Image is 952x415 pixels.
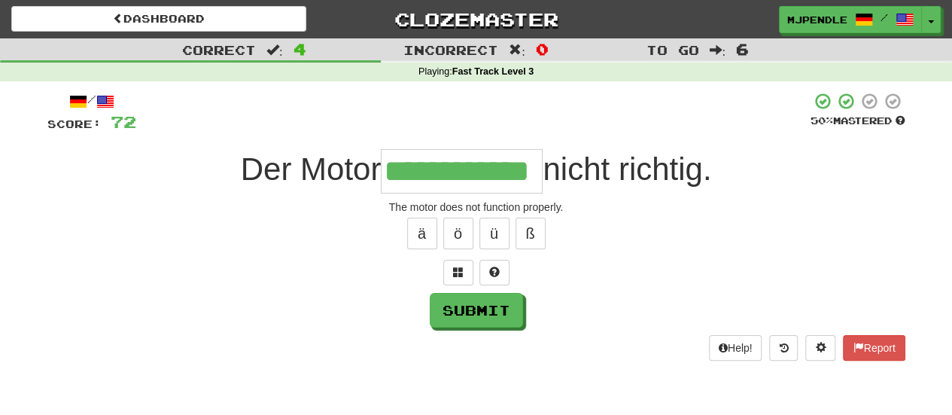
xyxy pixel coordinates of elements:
button: ß [516,218,546,249]
a: mjpendle / [779,6,922,33]
div: / [47,92,136,111]
button: Round history (alt+y) [769,335,798,361]
span: Correct [182,42,256,57]
span: 6 [736,40,749,58]
button: Help! [709,335,762,361]
span: Score: [47,117,102,130]
span: 4 [294,40,306,58]
button: Switch sentence to multiple choice alt+p [443,260,473,285]
strong: Fast Track Level 3 [452,66,534,77]
span: mjpendle [787,13,847,26]
a: Dashboard [11,6,306,32]
button: ä [407,218,437,249]
span: 72 [111,112,136,131]
button: Submit [430,293,523,328]
span: : [266,44,283,56]
button: ö [443,218,473,249]
span: nicht richtig. [543,151,711,187]
span: / [881,12,888,23]
button: Report [843,335,905,361]
span: : [709,44,725,56]
span: To go [646,42,698,57]
span: : [509,44,525,56]
div: Mastered [811,114,905,128]
span: Incorrect [403,42,498,57]
a: Clozemaster [329,6,624,32]
span: 50 % [811,114,833,127]
span: Der Motor [241,151,382,187]
div: The motor does not function properly. [47,200,905,215]
button: Single letter hint - you only get 1 per sentence and score half the points! alt+h [479,260,509,285]
span: 0 [536,40,549,58]
button: ü [479,218,509,249]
